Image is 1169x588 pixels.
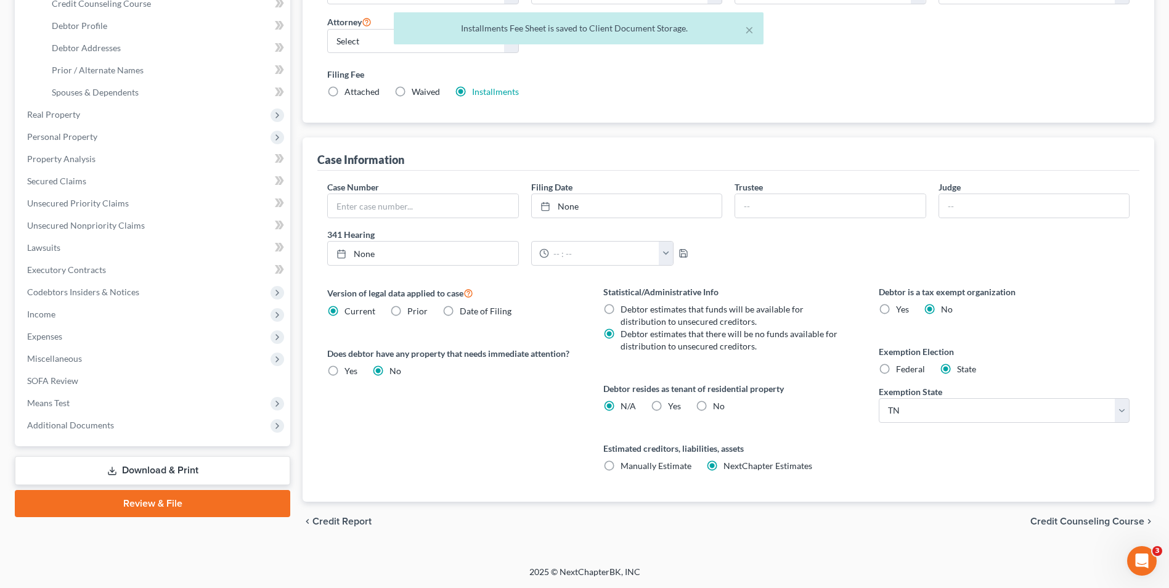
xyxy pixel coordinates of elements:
[344,86,380,97] span: Attached
[27,264,106,275] span: Executory Contracts
[27,375,78,386] span: SOFA Review
[621,329,837,351] span: Debtor estimates that there will be no funds available for distribution to unsecured creditors.
[549,242,659,265] input: -- : --
[939,194,1129,218] input: --
[327,68,1130,81] label: Filing Fee
[879,385,942,398] label: Exemption State
[52,43,121,53] span: Debtor Addresses
[27,153,96,164] span: Property Analysis
[344,365,357,376] span: Yes
[328,242,518,265] a: None
[735,194,925,218] input: --
[321,228,728,241] label: 341 Hearing
[327,347,578,360] label: Does debtor have any property that needs immediate attention?
[668,401,681,411] span: Yes
[42,81,290,104] a: Spouses & Dependents
[52,65,144,75] span: Prior / Alternate Names
[1127,546,1157,576] iframe: Intercom live chat
[17,237,290,259] a: Lawsuits
[603,285,854,298] label: Statistical/Administrative Info
[303,517,372,526] button: chevron_left Credit Report
[234,566,936,588] div: 2025 © NextChapterBK, INC
[941,304,953,314] span: No
[404,22,754,35] div: Installments Fee Sheet is saved to Client Document Storage.
[17,192,290,214] a: Unsecured Priority Claims
[27,353,82,364] span: Miscellaneous
[1030,517,1154,526] button: Credit Counseling Course chevron_right
[1152,546,1162,556] span: 3
[389,365,401,376] span: No
[317,152,404,167] div: Case Information
[27,287,139,297] span: Codebtors Insiders & Notices
[531,181,572,194] label: Filing Date
[327,285,578,300] label: Version of legal data applied to case
[412,86,440,97] span: Waived
[939,181,961,194] label: Judge
[42,59,290,81] a: Prior / Alternate Names
[17,148,290,170] a: Property Analysis
[460,306,511,316] span: Date of Filing
[17,170,290,192] a: Secured Claims
[328,194,518,218] input: Enter case number...
[1144,517,1154,526] i: chevron_right
[303,517,312,526] i: chevron_left
[312,517,372,526] span: Credit Report
[621,460,691,471] span: Manually Estimate
[27,309,55,319] span: Income
[957,364,976,374] span: State
[472,86,519,97] a: Installments
[27,420,114,430] span: Additional Documents
[27,398,70,408] span: Means Test
[17,370,290,392] a: SOFA Review
[327,181,379,194] label: Case Number
[532,194,722,218] a: None
[1030,517,1144,526] span: Credit Counseling Course
[27,220,145,231] span: Unsecured Nonpriority Claims
[344,306,375,316] span: Current
[621,304,804,327] span: Debtor estimates that funds will be available for distribution to unsecured creditors.
[407,306,428,316] span: Prior
[17,214,290,237] a: Unsecured Nonpriority Claims
[735,181,763,194] label: Trustee
[603,442,854,455] label: Estimated creditors, liabilities, assets
[15,456,290,485] a: Download & Print
[713,401,725,411] span: No
[27,176,86,186] span: Secured Claims
[896,304,909,314] span: Yes
[745,22,754,37] button: ×
[723,460,812,471] span: NextChapter Estimates
[15,490,290,517] a: Review & File
[27,198,129,208] span: Unsecured Priority Claims
[621,401,636,411] span: N/A
[603,382,854,395] label: Debtor resides as tenant of residential property
[27,109,80,120] span: Real Property
[27,331,62,341] span: Expenses
[879,285,1130,298] label: Debtor is a tax exempt organization
[896,364,925,374] span: Federal
[17,259,290,281] a: Executory Contracts
[27,242,60,253] span: Lawsuits
[52,87,139,97] span: Spouses & Dependents
[27,131,97,142] span: Personal Property
[879,345,1130,358] label: Exemption Election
